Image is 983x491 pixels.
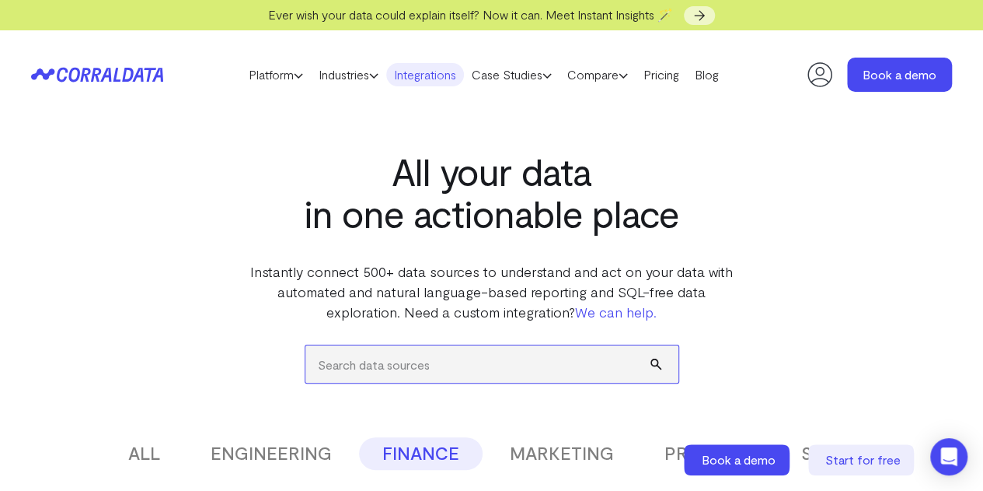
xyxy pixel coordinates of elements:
[684,444,793,475] a: Book a demo
[187,437,355,470] button: ENGINEERING
[241,63,311,86] a: Platform
[464,63,559,86] a: Case Studies
[778,437,879,470] button: SALES
[847,58,952,92] a: Book a demo
[825,452,901,467] span: Start for free
[930,438,967,475] div: Open Intercom Messenger
[641,437,774,470] button: PRODUCT
[808,444,917,475] a: Start for free
[486,437,637,470] button: MARKETING
[386,63,464,86] a: Integrations
[268,7,673,22] span: Ever wish your data could explain itself? Now it can. Meet Instant Insights 🪄
[247,261,737,322] p: Instantly connect 500+ data sources to understand and act on your data with automated and natural...
[305,345,678,383] input: Search data sources
[636,63,687,86] a: Pricing
[359,437,483,470] button: FINANCE
[702,452,776,467] span: Book a demo
[105,437,183,470] button: ALL
[247,150,737,234] h1: All your data in one actionable place
[311,63,386,86] a: Industries
[559,63,636,86] a: Compare
[575,303,657,321] a: We can help.
[687,63,727,86] a: Blog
